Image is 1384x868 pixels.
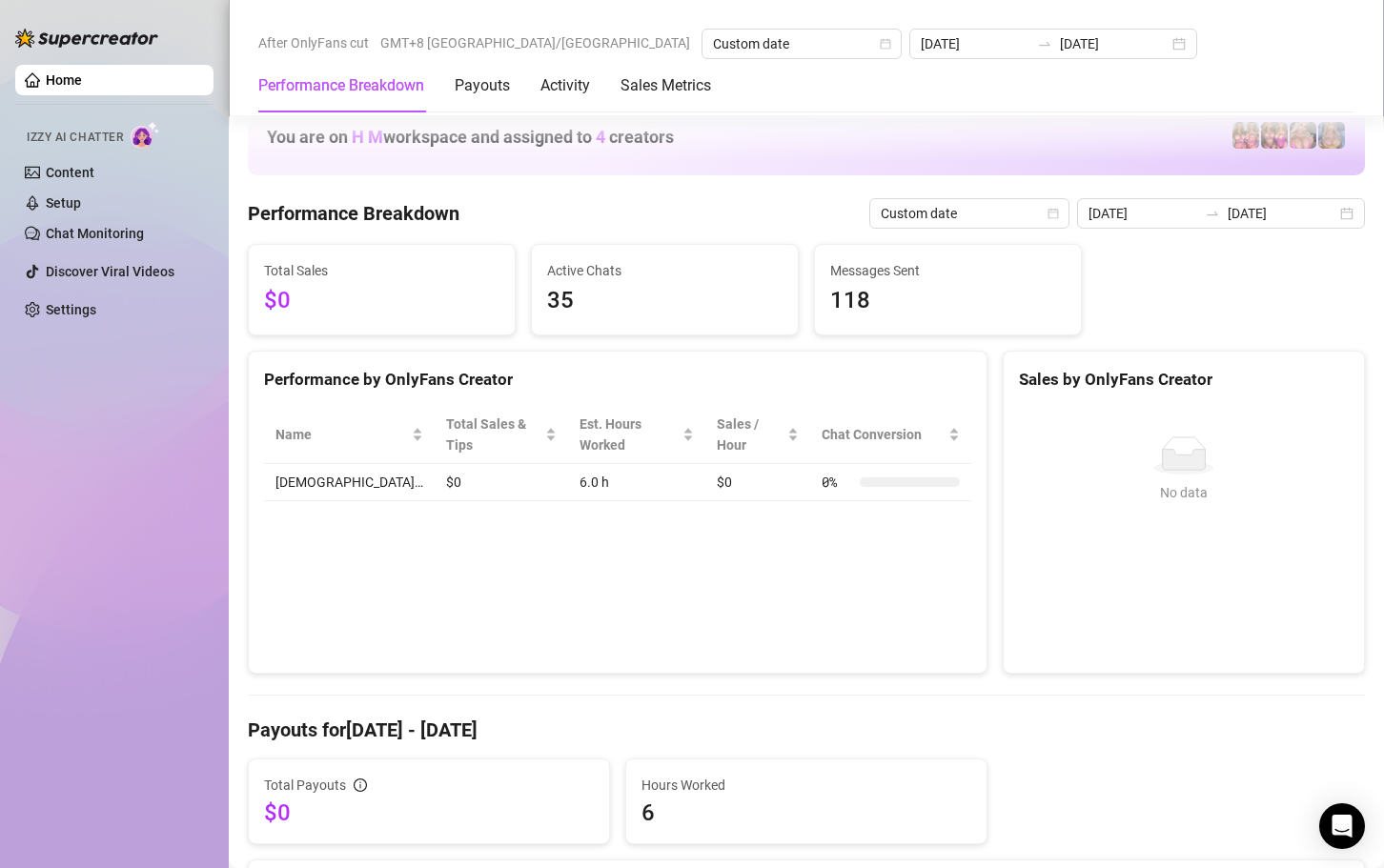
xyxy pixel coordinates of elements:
[264,797,594,828] span: $0
[621,74,711,97] div: Sales Metrics
[822,424,945,445] span: Chat Conversion
[810,406,971,464] th: Chat Conversion
[264,283,499,319] span: $0
[264,775,346,796] span: Total Payouts
[1228,203,1336,224] input: End date
[455,74,510,97] div: Payouts
[46,72,82,88] a: Home
[830,260,1066,281] span: Messages Sent
[641,797,971,828] span: 6
[822,472,852,493] span: 0 %
[1205,206,1220,221] span: to
[713,30,890,58] span: Custom date
[1290,122,1316,149] img: lilybigboobvip
[540,74,590,97] div: Activity
[264,367,971,393] div: Performance by OnlyFans Creator
[46,226,144,241] a: Chat Monitoring
[881,199,1058,228] span: Custom date
[1037,36,1052,51] span: swap-right
[641,775,971,796] span: Hours Worked
[264,260,499,281] span: Total Sales
[1318,122,1345,149] img: lilybigboobs
[568,464,704,501] td: 6.0 h
[352,127,383,147] span: H M
[547,283,783,319] span: 35
[705,406,810,464] th: Sales / Hour
[921,33,1029,54] input: Start date
[354,778,367,792] span: info-circle
[46,264,174,279] a: Discover Viral Videos
[435,406,568,464] th: Total Sales & Tips
[580,414,678,455] div: Est. Hours Worked
[717,414,784,455] span: Sales / Hour
[1089,203,1197,224] input: Start date
[380,29,690,57] span: GMT+8 [GEOGRAPHIC_DATA]/[GEOGRAPHIC_DATA]
[596,127,605,147] span: 4
[435,464,568,501] td: $0
[46,165,94,180] a: Content
[46,302,96,317] a: Settings
[264,464,435,501] td: [DEMOGRAPHIC_DATA]…
[275,424,408,445] span: Name
[15,29,158,48] img: logo-BBDzfeDw.svg
[880,38,891,50] span: calendar
[1060,33,1169,54] input: End date
[1037,36,1052,51] span: to
[1205,206,1220,221] span: swap-right
[258,29,369,57] span: After OnlyFans cut
[1232,122,1259,149] img: hotmomsvip
[1019,367,1349,393] div: Sales by OnlyFans Creator
[131,121,160,149] img: AI Chatter
[1048,208,1059,219] span: calendar
[1319,803,1365,849] div: Open Intercom Messenger
[267,127,674,148] h1: You are on workspace and assigned to creators
[830,283,1066,319] span: 118
[547,260,783,281] span: Active Chats
[705,464,810,501] td: $0
[446,414,541,455] span: Total Sales & Tips
[27,129,123,147] span: Izzy AI Chatter
[1261,122,1288,149] img: hotmomlove
[248,717,1365,743] h4: Payouts for [DATE] - [DATE]
[258,74,424,97] div: Performance Breakdown
[46,195,81,211] a: Setup
[264,406,435,464] th: Name
[248,200,459,227] h4: Performance Breakdown
[1027,482,1341,503] div: No data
